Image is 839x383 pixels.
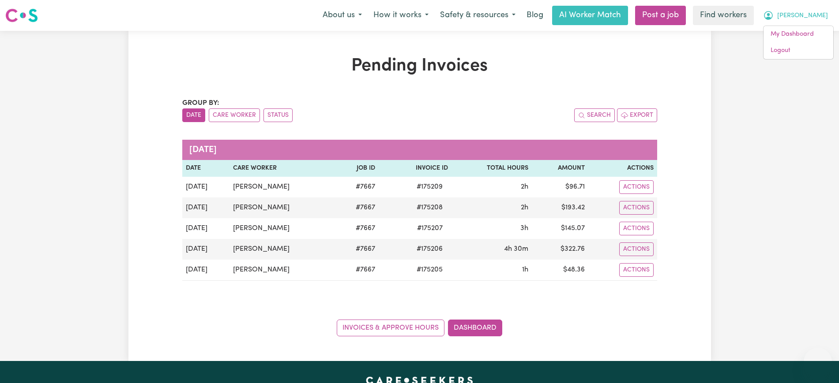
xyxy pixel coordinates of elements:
[520,225,528,232] span: 3 hours
[335,218,379,239] td: # 7667
[182,108,205,122] button: sort invoices by date
[451,160,532,177] th: Total Hours
[521,204,528,211] span: 2 hours
[588,160,657,177] th: Actions
[230,239,335,260] td: [PERSON_NAME]
[619,201,654,215] button: Actions
[532,218,588,239] td: $ 145.07
[411,202,448,213] span: # 175208
[230,197,335,218] td: [PERSON_NAME]
[230,177,335,197] td: [PERSON_NAME]
[532,160,588,177] th: Amount
[182,140,657,160] caption: [DATE]
[434,6,521,25] button: Safety & resources
[532,239,588,260] td: $ 322.76
[619,242,654,256] button: Actions
[335,260,379,281] td: # 7667
[804,348,832,376] iframe: Button to launch messaging window
[5,5,38,26] a: Careseekers logo
[182,197,230,218] td: [DATE]
[182,160,230,177] th: Date
[764,26,833,43] a: My Dashboard
[263,108,293,122] button: sort invoices by paid status
[693,6,754,25] a: Find workers
[411,264,448,275] span: # 175205
[532,260,588,281] td: $ 48.36
[619,180,654,194] button: Actions
[182,239,230,260] td: [DATE]
[521,6,549,25] a: Blog
[619,222,654,235] button: Actions
[335,160,379,177] th: Job ID
[532,197,588,218] td: $ 193.42
[412,223,448,234] span: # 175207
[182,177,230,197] td: [DATE]
[209,108,260,122] button: sort invoices by care worker
[335,197,379,218] td: # 7667
[379,160,451,177] th: Invoice ID
[230,218,335,239] td: [PERSON_NAME]
[5,7,38,23] img: Careseekers logo
[230,260,335,281] td: [PERSON_NAME]
[337,320,444,336] a: Invoices & Approve Hours
[777,11,828,21] span: [PERSON_NAME]
[182,218,230,239] td: [DATE]
[521,183,528,190] span: 2 hours
[411,244,448,254] span: # 175206
[448,320,502,336] a: Dashboard
[335,177,379,197] td: # 7667
[230,160,335,177] th: Care Worker
[182,56,657,77] h1: Pending Invoices
[763,26,834,59] div: My Account
[532,177,588,197] td: $ 96.71
[552,6,628,25] a: AI Worker Match
[368,6,434,25] button: How it works
[574,108,615,122] button: Search
[617,108,657,122] button: Export
[317,6,368,25] button: About us
[522,266,528,273] span: 1 hour
[635,6,686,25] a: Post a job
[764,42,833,59] a: Logout
[411,182,448,192] span: # 175209
[757,6,834,25] button: My Account
[619,263,654,277] button: Actions
[504,245,528,253] span: 4 hours 30 minutes
[182,260,230,281] td: [DATE]
[335,239,379,260] td: # 7667
[182,100,219,107] span: Group by:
